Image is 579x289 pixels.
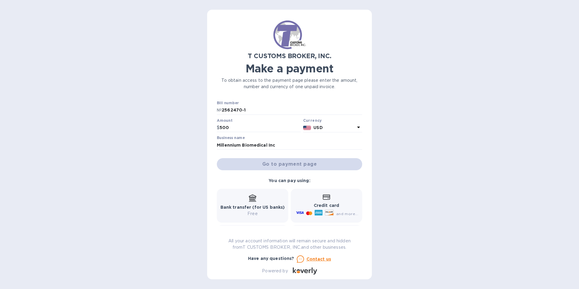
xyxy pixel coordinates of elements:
p: All your account information will remain secure and hidden from T CUSTOMS BROKER, INC. and other ... [217,238,362,251]
label: Amount [217,119,232,122]
b: Currency [303,118,322,123]
b: Have any questions? [248,256,294,261]
h1: Make a payment [217,62,362,75]
p: Powered by [262,268,288,274]
b: You can pay using: [269,178,310,183]
p: Free [220,211,285,217]
b: USD [313,125,323,130]
u: Contact us [306,257,331,261]
p: $ [217,125,220,131]
p: To obtain access to the payment page please enter the amount, number and currency of one unpaid i... [217,77,362,90]
img: USD [303,126,311,130]
p: № [217,107,222,113]
b: T CUSTOMS BROKER, INC. [248,52,331,60]
span: and more... [336,211,358,216]
b: Bank transfer (for US banks) [220,205,285,210]
input: Enter business name [217,141,362,150]
b: Credit card [314,203,339,208]
input: Enter bill number [222,106,362,115]
label: Business name [217,136,245,140]
label: Bill number [217,101,239,105]
input: 0.00 [220,123,301,132]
